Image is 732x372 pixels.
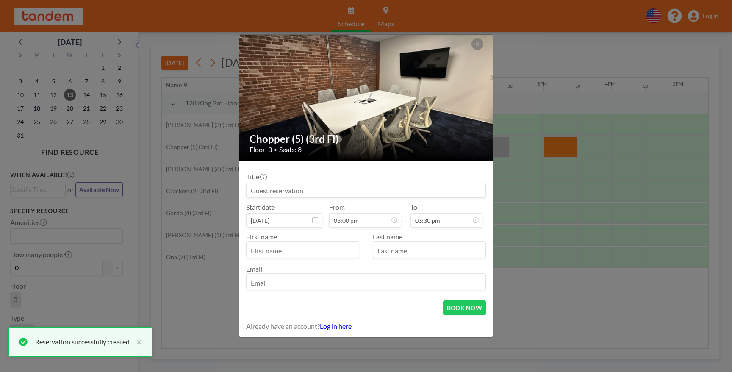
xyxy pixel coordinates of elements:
[373,233,402,241] label: Last name
[247,183,485,197] input: Guest reservation
[373,243,485,258] input: Last name
[247,243,359,258] input: First name
[246,233,277,241] label: First name
[250,133,483,145] h2: Chopper (5) (3rd Fl)
[246,322,320,330] span: Already have an account?
[405,206,407,225] span: -
[443,300,486,315] button: BOOK NOW
[410,203,417,211] label: To
[320,322,352,330] a: Log in here
[239,2,494,193] img: 537.jpg
[246,265,262,273] label: Email
[247,275,485,290] input: Email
